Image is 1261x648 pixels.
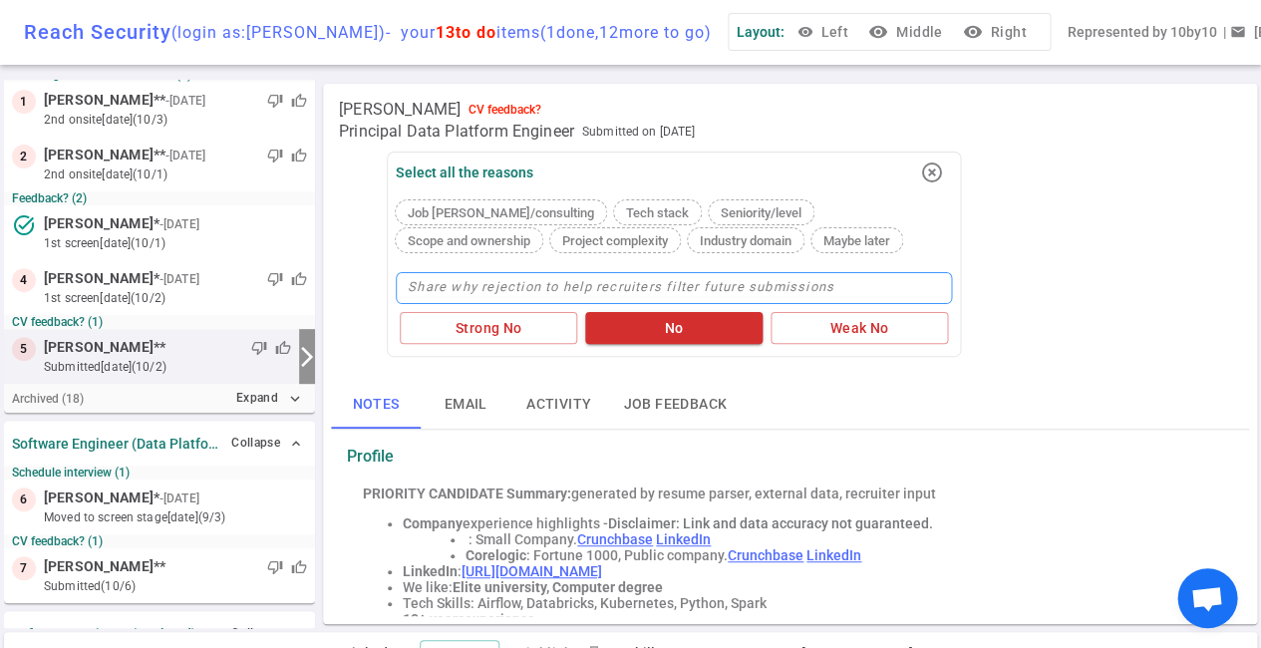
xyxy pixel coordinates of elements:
i: expand_more [286,390,304,408]
span: [PERSON_NAME] [44,213,154,234]
strong: PRIORITY CANDIDATE Summary: [363,486,571,501]
span: [PERSON_NAME] [44,145,154,165]
button: Activity [510,381,607,429]
span: email [1229,24,1245,40]
button: Expandexpand_more [231,384,307,413]
span: thumb_down [251,340,267,356]
strong: Elite university, Computer degree [453,579,663,595]
small: submitted (10/6) [44,577,307,595]
button: Weak No [771,312,948,345]
span: 13 to do [436,23,496,42]
small: CV feedback? (1) [12,534,307,548]
span: [PERSON_NAME] [44,268,154,289]
strong: Profile [347,447,394,466]
li: Tech Skills: Airflow, Databricks, Kubernetes, Python, Spark [403,595,1217,611]
span: Project complexity [554,233,676,248]
small: CV feedback? (1) [12,315,307,329]
i: visibility [868,22,888,42]
div: basic tabs example [331,381,1249,429]
div: 2 [12,145,36,168]
span: visibility [796,24,812,40]
div: generated by resume parser, external data, recruiter input [363,486,1217,501]
li: : Fortune 1000, Public company. [466,547,1217,563]
span: Tech stack [618,205,697,220]
span: - your items ( 1 done, 12 more to go) [386,23,712,42]
button: Left [792,14,856,51]
button: visibilityMiddle [864,14,950,51]
button: Notes [331,381,421,429]
li: : Small Company. [466,531,1217,547]
span: Principal Data Platform Engineer [339,122,574,142]
strong: 10+ years [403,611,465,627]
li: experience [403,611,1217,627]
small: submitted [DATE] (10/2) [44,358,291,376]
span: thumb_down [267,93,283,109]
button: No [585,312,763,345]
button: Email [421,381,510,429]
span: [PERSON_NAME] [44,487,154,508]
span: Industry domain [692,233,799,248]
i: visibility [962,22,982,42]
button: Collapse [226,619,307,648]
strong: Software Engineer (Data Platform) [12,436,218,452]
span: expand_less [288,436,304,452]
a: LinkedIn [806,547,861,563]
div: Reach Security [24,20,712,44]
div: CV feedback? [469,103,541,117]
small: moved to Screen stage [DATE] (9/3) [44,508,307,526]
span: Maybe later [815,233,898,248]
span: [PERSON_NAME] [44,90,154,111]
button: highlight_off [912,153,952,192]
span: thumb_up [291,559,307,575]
div: Select all the reasons [396,164,533,180]
i: highlight_off [920,161,944,184]
span: (login as: [PERSON_NAME] ) [171,23,386,42]
span: Job [PERSON_NAME]/consulting [400,205,602,220]
small: - [DATE] [159,489,199,507]
span: thumb_down [267,148,283,163]
span: Scope and ownership [400,233,538,248]
button: Strong No [400,312,577,345]
span: Submitted on [DATE] [582,122,695,142]
span: [PERSON_NAME] [44,556,154,577]
a: Crunchbase [728,547,803,563]
span: [PERSON_NAME] [339,100,461,120]
div: 5 [12,337,36,361]
small: Archived ( 18 ) [12,392,84,406]
span: thumb_down [267,271,283,287]
button: visibilityRight [958,14,1034,51]
i: arrow_forward_ios [295,345,319,369]
span: thumb_up [291,271,307,287]
strong: Company [403,515,463,531]
small: - [DATE] [159,215,199,233]
div: 4 [12,268,36,292]
div: Open chat [1177,568,1237,628]
strong: Software Engineer (Backend) [12,626,196,642]
button: Job feedback [607,381,743,429]
li: : [403,563,1217,579]
span: thumb_up [275,340,291,356]
small: Schedule interview (1) [12,466,307,480]
small: - [DATE] [165,147,205,164]
a: LinkedIn [656,531,711,547]
li: We like: [403,579,1217,595]
a: [URL][DOMAIN_NAME] [462,563,602,579]
li: experience highlights - [403,515,1217,531]
small: 1st Screen [DATE] (10/1) [44,234,307,252]
strong: LinkedIn [403,563,458,579]
span: thumb_up [291,148,307,163]
div: 1 [12,90,36,114]
small: - [DATE] [159,270,199,288]
span: Disclaimer: Link and data accuracy not guaranteed. [608,515,933,531]
small: Feedback? (2) [12,191,307,205]
span: thumb_down [267,559,283,575]
span: expand_less [288,626,304,642]
span: [PERSON_NAME] [44,337,154,358]
a: Crunchbase [577,531,653,547]
div: 7 [12,556,36,580]
span: thumb_up [291,93,307,109]
div: 6 [12,487,36,511]
small: 1st Screen [DATE] (10/2) [44,289,307,307]
small: 2nd Onsite [DATE] (10/1) [44,165,307,183]
i: task_alt [12,213,36,237]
